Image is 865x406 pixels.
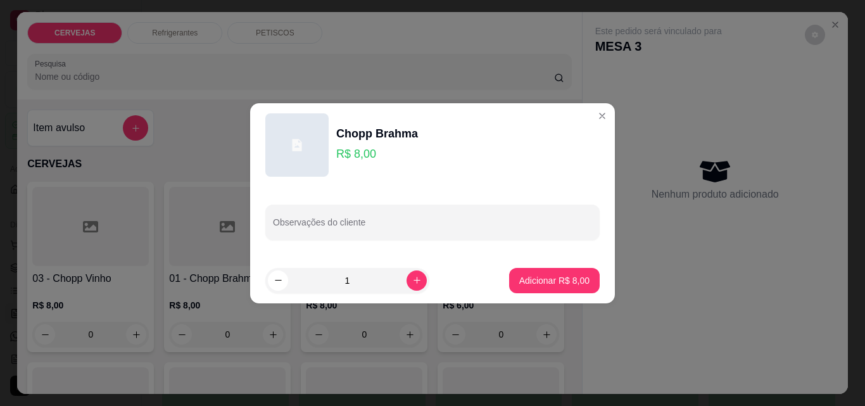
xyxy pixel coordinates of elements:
[336,125,418,143] div: Chopp Brahma
[592,106,612,126] button: Close
[509,268,600,293] button: Adicionar R$ 8,00
[336,145,418,163] p: R$ 8,00
[268,270,288,291] button: decrease-product-quantity
[273,221,592,234] input: Observações do cliente
[407,270,427,291] button: increase-product-quantity
[519,274,590,287] p: Adicionar R$ 8,00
